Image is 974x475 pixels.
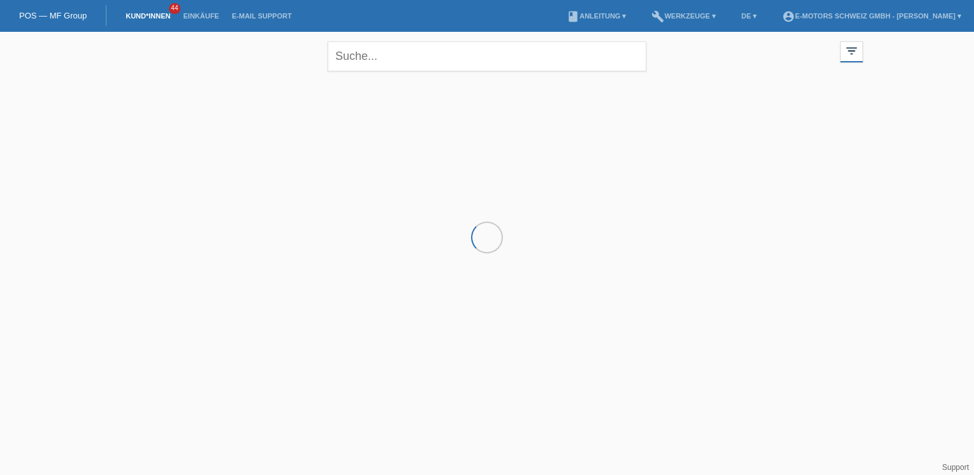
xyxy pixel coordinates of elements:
[560,12,632,20] a: bookAnleitung ▾
[776,12,968,20] a: account_circleE-Motors Schweiz GmbH - [PERSON_NAME] ▾
[782,10,795,23] i: account_circle
[328,41,646,71] input: Suche...
[942,463,969,472] a: Support
[119,12,177,20] a: Kund*innen
[651,10,664,23] i: build
[735,12,763,20] a: DE ▾
[645,12,722,20] a: buildWerkzeuge ▾
[567,10,579,23] i: book
[19,11,87,20] a: POS — MF Group
[169,3,180,14] span: 44
[226,12,298,20] a: E-Mail Support
[845,44,859,58] i: filter_list
[177,12,225,20] a: Einkäufe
